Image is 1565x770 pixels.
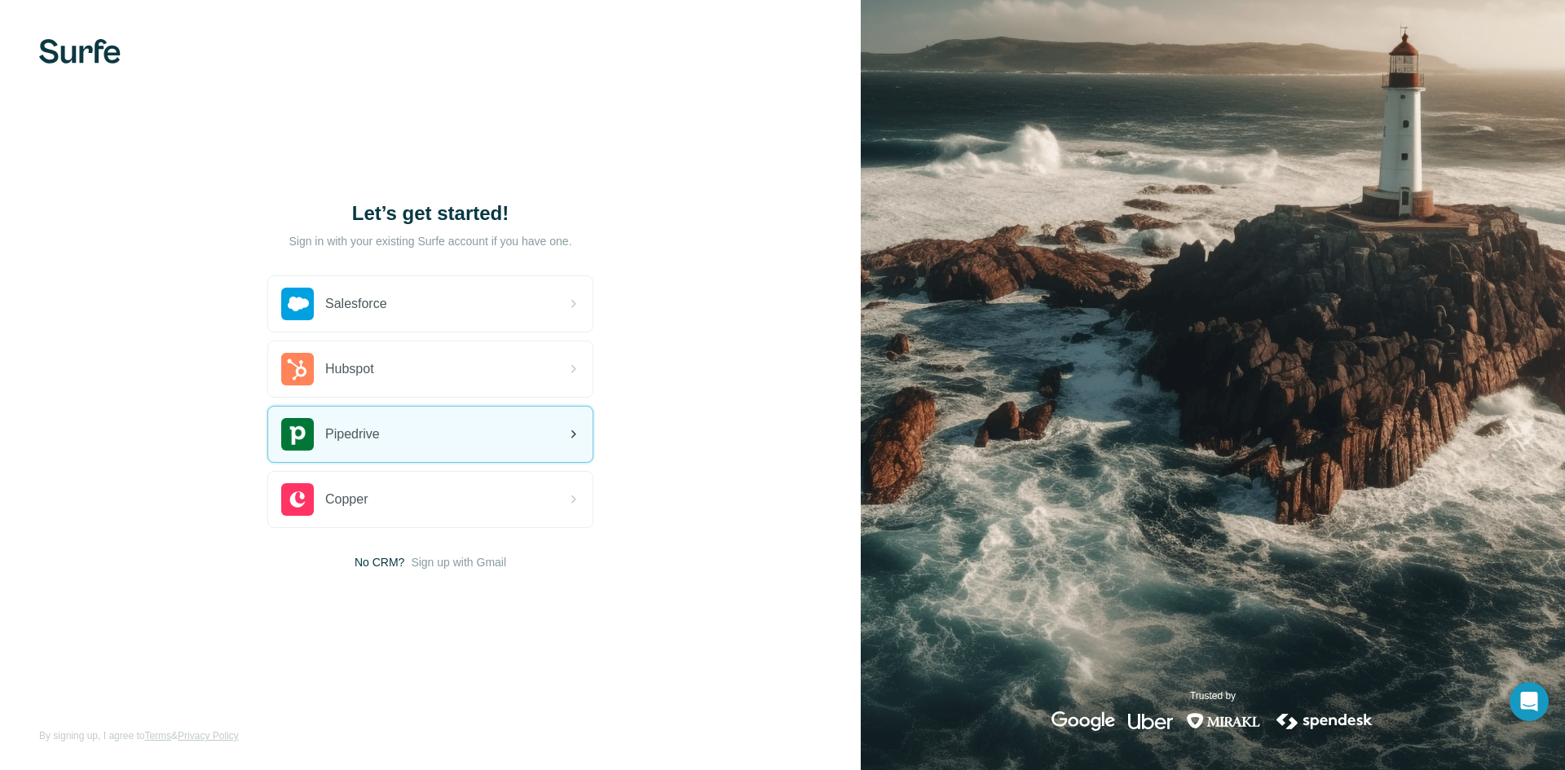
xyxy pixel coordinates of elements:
p: Trusted by [1190,689,1236,703]
p: Sign in with your existing Surfe account if you have one. [289,233,571,249]
span: No CRM? [355,554,404,570]
button: Sign up with Gmail [411,554,506,570]
a: Terms [144,730,171,741]
img: hubspot's logo [281,353,314,385]
img: copper's logo [281,483,314,516]
span: By signing up, I agree to & [39,728,239,743]
a: Privacy Policy [178,730,239,741]
span: Hubspot [325,359,374,379]
span: Copper [325,490,368,509]
img: spendesk's logo [1274,711,1375,731]
img: pipedrive's logo [281,418,314,451]
span: Salesforce [325,294,387,314]
div: Open Intercom Messenger [1510,682,1549,721]
img: Surfe's logo [39,39,121,64]
img: uber's logo [1128,711,1173,731]
h1: Let’s get started! [267,200,593,227]
span: Pipedrive [325,425,380,444]
img: google's logo [1051,711,1115,731]
img: salesforce's logo [281,288,314,320]
img: mirakl's logo [1186,711,1261,731]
